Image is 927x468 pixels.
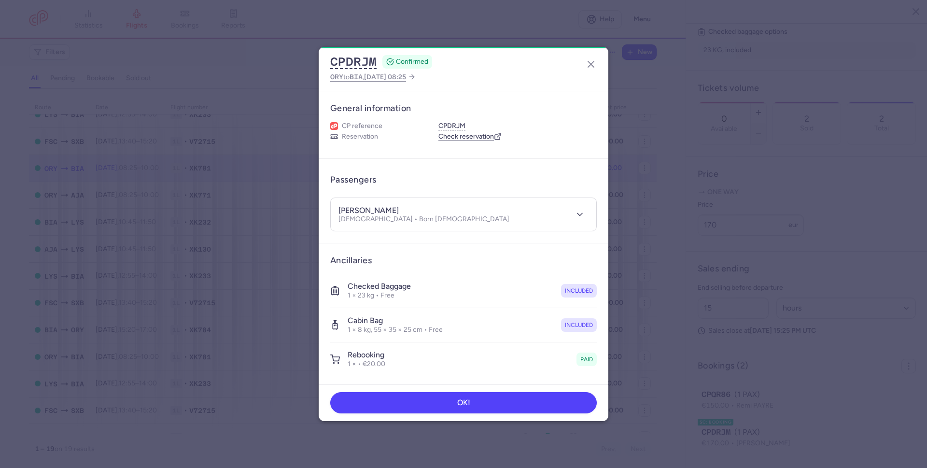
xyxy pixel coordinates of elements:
[348,360,385,369] p: 1 × • €20.00
[580,355,593,364] span: paid
[438,132,502,141] a: Check reservation
[348,326,443,334] p: 1 × 8 kg, 55 × 35 × 25 cm • Free
[330,392,597,413] button: OK!
[565,286,593,296] span: included
[348,282,411,291] h4: Checked baggage
[342,132,378,141] span: Reservation
[330,71,406,83] span: to ,
[364,73,406,81] span: [DATE] 08:25
[348,291,411,300] p: 1 × 23 kg • Free
[338,206,399,215] h4: [PERSON_NAME]
[330,103,597,114] h3: General information
[348,350,385,360] h4: rebooking
[330,174,377,185] h3: Passengers
[396,57,428,67] span: CONFIRMED
[338,215,509,223] p: [DEMOGRAPHIC_DATA] • Born [DEMOGRAPHIC_DATA]
[438,122,465,130] button: CPDRJM
[457,398,470,407] span: OK!
[350,73,363,81] span: BIA
[330,255,597,266] h3: Ancillaries
[348,316,443,326] h4: Cabin bag
[342,122,382,130] span: CP reference
[330,55,377,69] button: CPDRJM
[330,71,416,83] a: ORYtoBIA,[DATE] 08:25
[330,122,338,130] figure: 1L airline logo
[330,73,343,81] span: ORY
[565,320,593,330] span: included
